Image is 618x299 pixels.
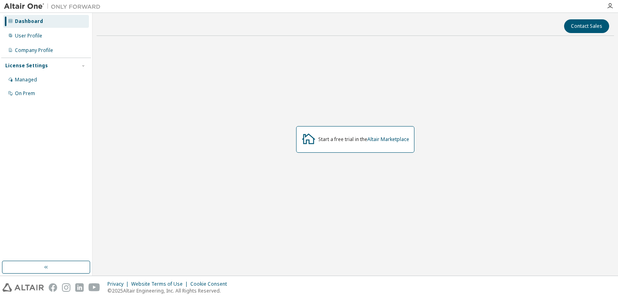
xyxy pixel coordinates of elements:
[2,283,44,292] img: altair_logo.svg
[89,283,100,292] img: youtube.svg
[75,283,84,292] img: linkedin.svg
[107,281,131,287] div: Privacy
[15,33,42,39] div: User Profile
[107,287,232,294] p: © 2025 Altair Engineering, Inc. All Rights Reserved.
[190,281,232,287] div: Cookie Consent
[15,77,37,83] div: Managed
[15,18,43,25] div: Dashboard
[62,283,70,292] img: instagram.svg
[15,47,53,54] div: Company Profile
[5,62,48,69] div: License Settings
[49,283,57,292] img: facebook.svg
[367,136,409,143] a: Altair Marketplace
[564,19,609,33] button: Contact Sales
[318,136,409,143] div: Start a free trial in the
[131,281,190,287] div: Website Terms of Use
[4,2,105,10] img: Altair One
[15,90,35,97] div: On Prem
